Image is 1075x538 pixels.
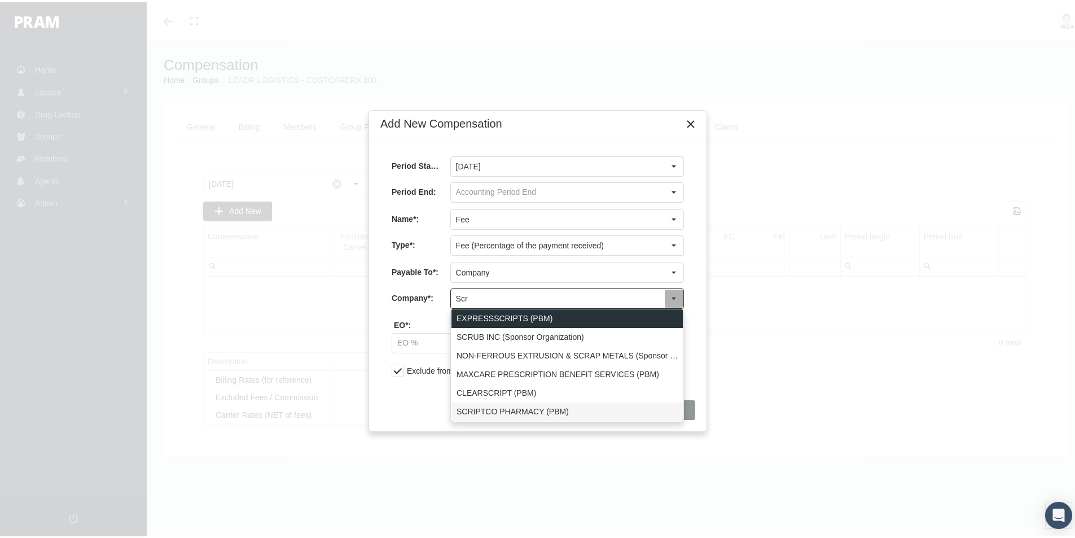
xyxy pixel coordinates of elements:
[1045,500,1072,527] div: Open Intercom Messenger
[681,112,701,132] div: Close
[451,307,683,326] div: EXPRESSSCRIPTS (PBM)
[392,260,450,281] div: Payable To*:
[664,208,683,227] div: Select
[451,382,683,400] div: CLEARSCRIPT (PBM)
[380,114,502,129] div: Add New Compensation
[392,154,450,174] div: Period Start*:
[664,261,683,280] div: Select
[451,344,683,363] div: NON-FERROUS EXTRUSION & SCRAP METALS (Sponsor Organization)
[392,207,450,228] div: Name*:
[664,234,683,253] div: Select
[451,400,683,419] div: SCRIPTCO PHARMACY (PBM)
[664,287,683,306] div: Select
[392,233,450,253] div: Type*:
[451,326,683,344] div: SCRUB INC (Sponsor Organization)
[451,363,683,382] div: MAXCARE PRESCRIPTION BENEFIT SERVICES (PBM)
[404,364,536,373] span: Exclude from rate reported to Carrier
[664,155,683,174] div: Select
[664,181,683,200] div: Select
[392,180,450,200] div: Period End:
[392,286,450,307] div: Company*:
